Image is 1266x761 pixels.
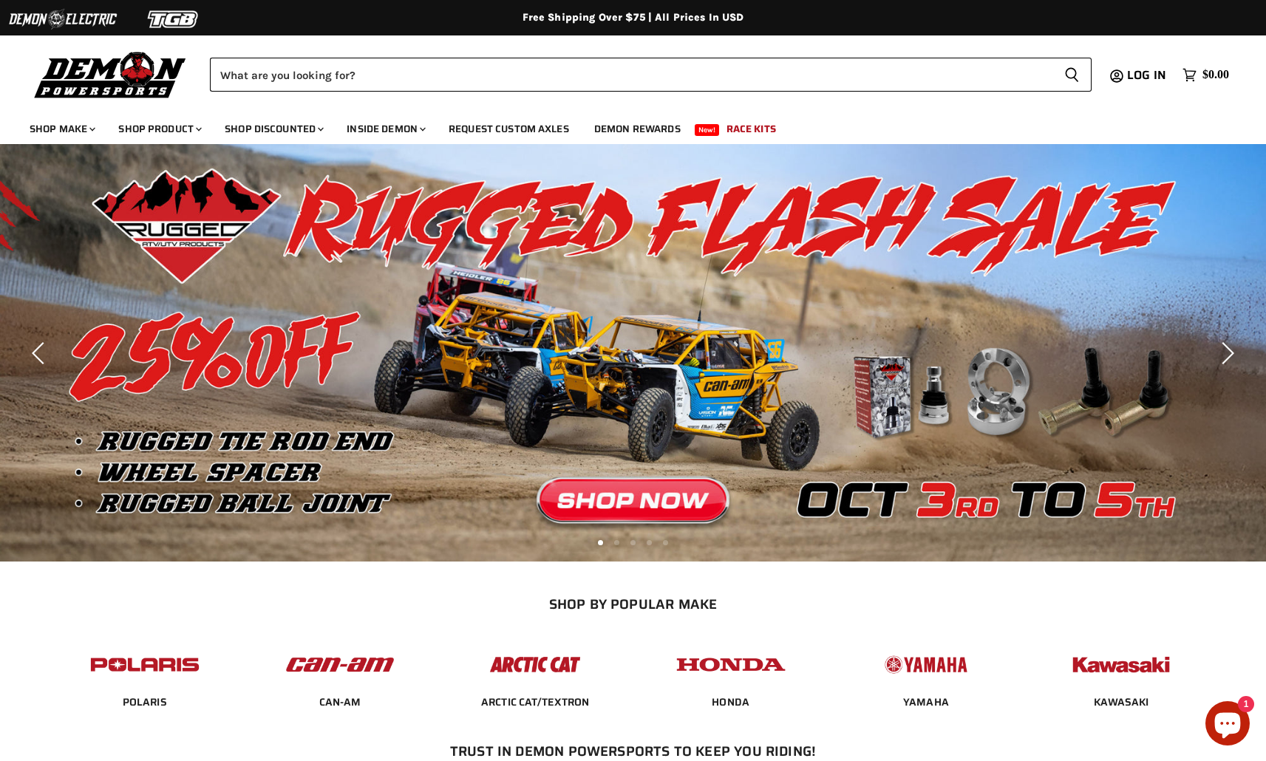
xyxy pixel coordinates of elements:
[42,11,1225,24] div: Free Shipping Over $75 | All Prices In USD
[60,596,1206,612] h2: SHOP BY POPULAR MAKE
[1201,701,1254,749] inbox-online-store-chat: Shopify online store chat
[481,695,590,709] a: ARCTIC CAT/TEXTRON
[438,114,580,144] a: Request Custom Axles
[118,5,229,33] img: TGB Logo 2
[18,114,104,144] a: Shop Make
[715,114,787,144] a: Race Kits
[7,5,118,33] img: Demon Electric Logo 2
[903,695,949,710] span: YAMAHA
[214,114,333,144] a: Shop Discounted
[1094,695,1148,709] a: KAWASAKI
[583,114,692,144] a: Demon Rewards
[319,695,361,710] span: CAN-AM
[26,338,55,368] button: Previous
[1211,338,1240,368] button: Next
[18,108,1225,144] ul: Main menu
[673,642,789,687] img: POPULAR_MAKE_logo_4_4923a504-4bac-4306-a1be-165a52280178.jpg
[695,124,720,136] span: New!
[77,743,1189,759] h2: Trust In Demon Powersports To Keep You Riding!
[282,642,398,687] img: POPULAR_MAKE_logo_1_adc20308-ab24-48c4-9fac-e3c1a623d575.jpg
[123,695,167,709] a: POLARIS
[1175,64,1236,86] a: $0.00
[319,695,361,709] a: CAN-AM
[210,58,1092,92] form: Product
[630,540,636,545] li: Page dot 3
[1052,58,1092,92] button: Search
[647,540,652,545] li: Page dot 4
[1063,642,1179,687] img: POPULAR_MAKE_logo_6_76e8c46f-2d1e-4ecc-b320-194822857d41.jpg
[663,540,668,545] li: Page dot 5
[712,695,749,710] span: HONDA
[336,114,435,144] a: Inside Demon
[1127,66,1166,84] span: Log in
[30,48,191,100] img: Demon Powersports
[598,540,603,545] li: Page dot 1
[1202,68,1229,82] span: $0.00
[712,695,749,709] a: HONDA
[210,58,1052,92] input: Search
[614,540,619,545] li: Page dot 2
[123,695,167,710] span: POLARIS
[1120,69,1175,82] a: Log in
[868,642,984,687] img: POPULAR_MAKE_logo_5_20258e7f-293c-4aac-afa8-159eaa299126.jpg
[481,695,590,710] span: ARCTIC CAT/TEXTRON
[1094,695,1148,710] span: KAWASAKI
[903,695,949,709] a: YAMAHA
[87,642,203,687] img: POPULAR_MAKE_logo_2_dba48cf1-af45-46d4-8f73-953a0f002620.jpg
[477,642,593,687] img: POPULAR_MAKE_logo_3_027535af-6171-4c5e-a9bc-f0eccd05c5d6.jpg
[107,114,211,144] a: Shop Product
